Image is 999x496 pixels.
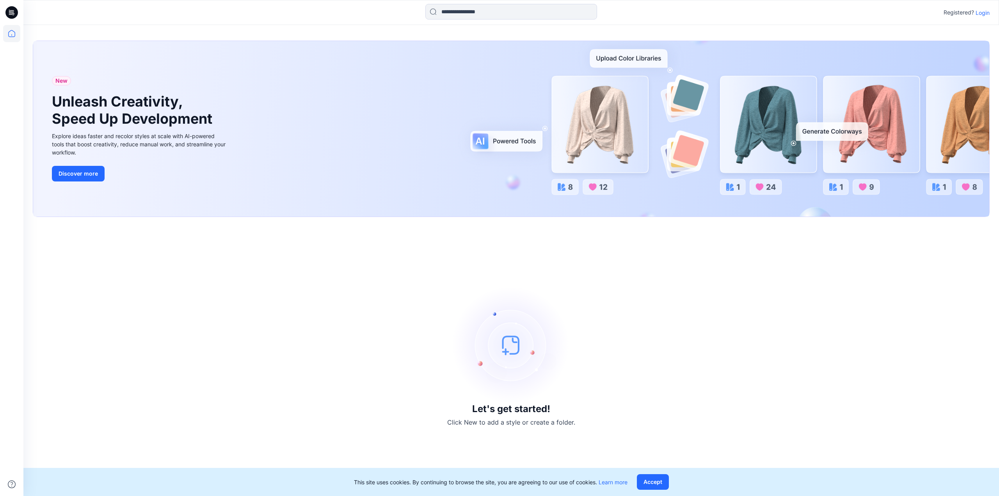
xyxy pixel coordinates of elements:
[944,8,974,17] p: Registered?
[599,479,627,485] a: Learn more
[52,166,228,181] a: Discover more
[354,478,627,486] p: This site uses cookies. By continuing to browse the site, you are agreeing to our use of cookies.
[637,474,669,490] button: Accept
[472,404,550,414] h3: Let's get started!
[52,166,105,181] button: Discover more
[453,286,570,404] img: empty-state-image.svg
[52,93,216,127] h1: Unleash Creativity, Speed Up Development
[976,9,990,17] p: Login
[55,76,68,85] span: New
[52,132,228,156] div: Explore ideas faster and recolor styles at scale with AI-powered tools that boost creativity, red...
[447,418,575,427] p: Click New to add a style or create a folder.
